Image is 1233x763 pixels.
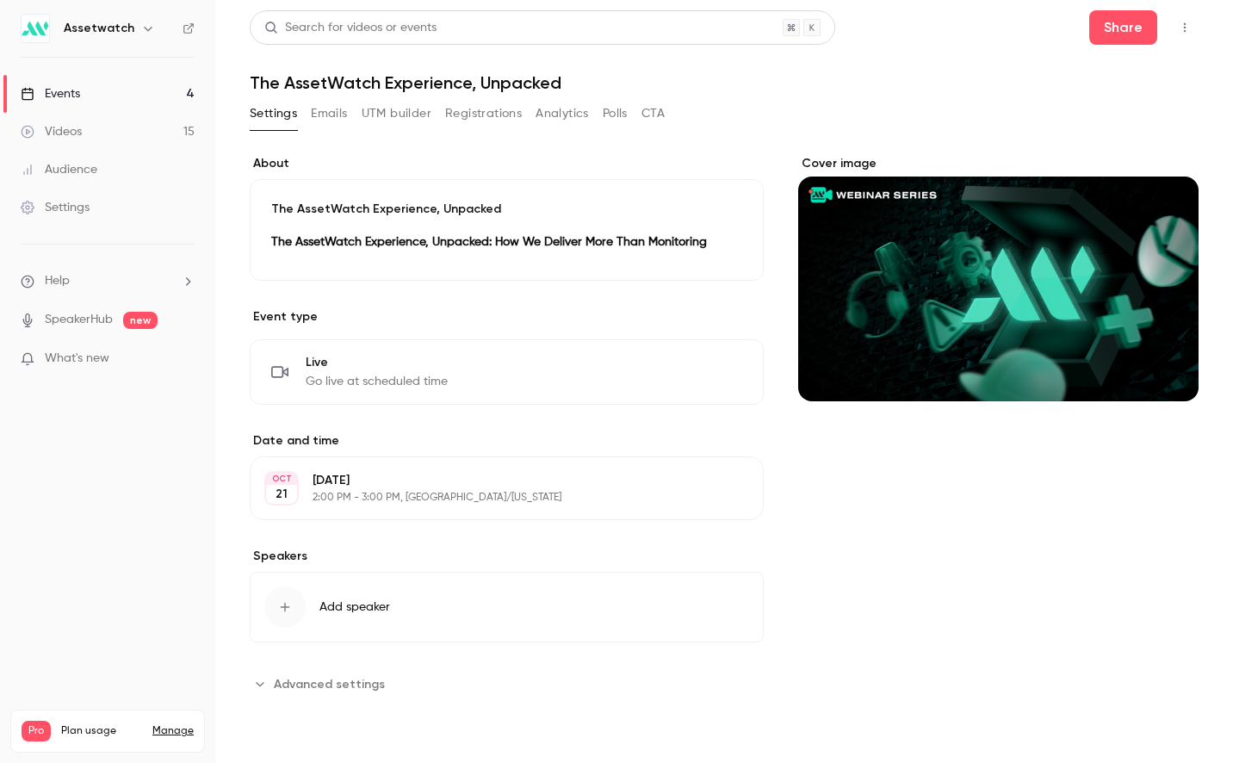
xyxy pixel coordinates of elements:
button: Registrations [445,100,522,127]
label: Date and time [250,432,764,450]
h1: The AssetWatch Experience, Unpacked [250,72,1199,93]
span: Plan usage [61,724,142,738]
div: Events [21,85,80,102]
label: About [250,155,764,172]
span: Go live at scheduled time [306,373,448,390]
section: Advanced settings [250,670,764,698]
button: Advanced settings [250,670,395,698]
p: The AssetWatch Experience, Unpacked [271,201,742,218]
h6: Assetwatch [64,20,134,37]
p: 2:00 PM - 3:00 PM, [GEOGRAPHIC_DATA]/[US_STATE] [313,491,672,505]
strong: The AssetWatch Experience, Unpacked: How We Deliver More Than Monitoring [271,236,707,248]
label: Speakers [250,548,764,565]
div: Settings [21,199,90,216]
button: Share [1089,10,1157,45]
button: Settings [250,100,297,127]
img: Assetwatch [22,15,49,42]
span: Live [306,354,448,371]
button: Polls [603,100,628,127]
label: Cover image [798,155,1199,172]
button: UTM builder [362,100,431,127]
span: Add speaker [319,599,390,616]
span: What's new [45,350,109,368]
a: Manage [152,724,194,738]
button: CTA [641,100,665,127]
p: 21 [276,486,288,503]
div: OCT [266,473,297,485]
span: Advanced settings [274,675,385,693]
span: Help [45,272,70,290]
button: Add speaker [250,572,764,642]
button: Analytics [536,100,589,127]
div: Audience [21,161,97,178]
span: new [123,312,158,329]
li: help-dropdown-opener [21,272,195,290]
p: Event type [250,308,764,326]
section: Cover image [798,155,1199,401]
span: Pro [22,721,51,741]
div: Search for videos or events [264,19,437,37]
p: [DATE] [313,472,672,489]
a: SpeakerHub [45,311,113,329]
div: Videos [21,123,82,140]
button: Emails [311,100,347,127]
